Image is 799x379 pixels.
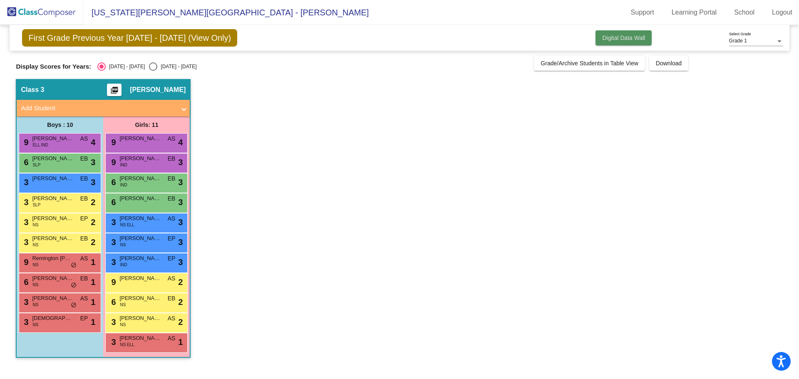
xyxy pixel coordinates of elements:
span: [PERSON_NAME] [119,274,161,282]
span: AS [168,334,176,343]
span: 2 [91,216,95,228]
span: 3 [178,236,183,248]
span: ELL IND [32,142,48,148]
span: 3 [91,156,95,168]
button: Digital Data Wall [596,30,652,45]
button: Print Students Details [107,84,122,96]
span: 3 [22,238,28,247]
mat-panel-title: Add Student [21,104,176,113]
span: NS [120,242,126,248]
span: [PERSON_NAME] [119,194,161,203]
span: 3 [109,238,116,247]
span: 2 [178,316,183,328]
span: 3 [22,297,28,307]
span: [PERSON_NAME] [119,254,161,263]
span: AS [168,314,176,323]
span: [PERSON_NAME] [119,294,161,302]
span: [PERSON_NAME] [130,86,186,94]
span: Remington [PERSON_NAME] [32,254,74,263]
div: [DATE] - [DATE] [106,63,145,70]
span: NS [32,322,38,328]
mat-expansion-panel-header: Add Student [17,100,190,116]
span: EP [168,254,176,263]
div: [DATE] - [DATE] [157,63,196,70]
span: AS [168,134,176,143]
span: 3 [178,256,183,268]
span: AS [80,294,88,303]
span: 6 [109,198,116,207]
span: EB [80,154,88,163]
span: EB [168,294,176,303]
span: NS [32,282,38,288]
span: 3 [178,176,183,188]
span: EB [168,174,176,183]
span: 6 [22,277,28,287]
span: 3 [22,178,28,187]
button: Download [649,56,688,71]
mat-icon: picture_as_pdf [109,86,119,98]
mat-radio-group: Select an option [97,62,196,71]
span: EB [80,274,88,283]
span: 1 [91,296,95,308]
span: 9 [109,158,116,167]
span: 6 [109,178,116,187]
span: 3 [109,258,116,267]
span: AS [168,214,176,223]
span: [PERSON_NAME] [PERSON_NAME] [32,234,74,243]
span: SLP [32,202,40,208]
span: NS [32,222,38,228]
span: EP [80,214,88,223]
span: IND [120,182,127,188]
a: Support [624,6,661,19]
span: 2 [178,296,183,308]
span: do_not_disturb_alt [71,302,77,309]
span: IND [120,162,127,168]
span: EB [168,194,176,203]
span: NS [120,322,126,328]
span: 4 [178,136,183,149]
span: EB [168,154,176,163]
span: NS ELL [120,342,134,348]
a: School [727,6,761,19]
span: 6 [22,158,28,167]
span: 3 [91,176,95,188]
span: [PERSON_NAME] [119,174,161,183]
span: 9 [22,138,28,147]
span: 1 [178,336,183,348]
span: AS [80,134,88,143]
span: EB [80,234,88,243]
span: 3 [178,196,183,208]
span: [DEMOGRAPHIC_DATA][PERSON_NAME] [32,314,74,322]
span: 9 [22,258,28,267]
span: NS ELL [120,222,134,228]
span: [PERSON_NAME] [32,214,74,223]
span: [PERSON_NAME] [119,134,161,143]
span: 2 [178,276,183,288]
button: Grade/Archive Students in Table View [534,56,645,71]
div: Girls: 11 [103,116,190,133]
span: 2 [91,196,95,208]
a: Logout [765,6,799,19]
span: EB [80,174,88,183]
span: 3 [22,218,28,227]
span: NS [120,302,126,308]
span: 3 [22,317,28,327]
span: 3 [109,218,116,227]
span: [PERSON_NAME] [119,214,161,223]
span: 1 [91,316,95,328]
span: EP [80,314,88,323]
span: AS [168,274,176,283]
span: Class 3 [21,86,44,94]
span: [PERSON_NAME] [119,334,161,342]
span: 3 [178,156,183,168]
span: 3 [109,317,116,327]
a: Learning Portal [665,6,724,19]
span: do_not_disturb_alt [71,262,77,269]
span: 1 [91,276,95,288]
span: 3 [109,337,116,347]
span: [PERSON_NAME] [32,174,74,183]
span: 9 [109,277,116,287]
span: 1 [91,256,95,268]
span: First Grade Previous Year [DATE] - [DATE] (View Only) [22,29,237,47]
span: NS [32,302,38,308]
